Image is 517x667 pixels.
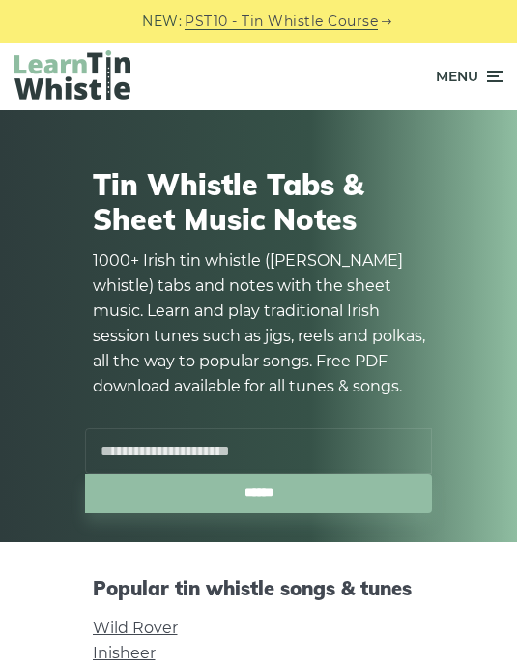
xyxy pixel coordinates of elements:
[14,50,130,100] img: LearnTinWhistle.com
[93,619,178,637] a: Wild Rover
[93,167,425,237] h1: Tin Whistle Tabs & Sheet Music Notes
[93,644,156,662] a: Inisheer
[93,248,425,399] p: 1000+ Irish tin whistle ([PERSON_NAME] whistle) tabs and notes with the sheet music. Learn and pl...
[436,52,478,101] span: Menu
[93,577,425,600] h2: Popular tin whistle songs & tunes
